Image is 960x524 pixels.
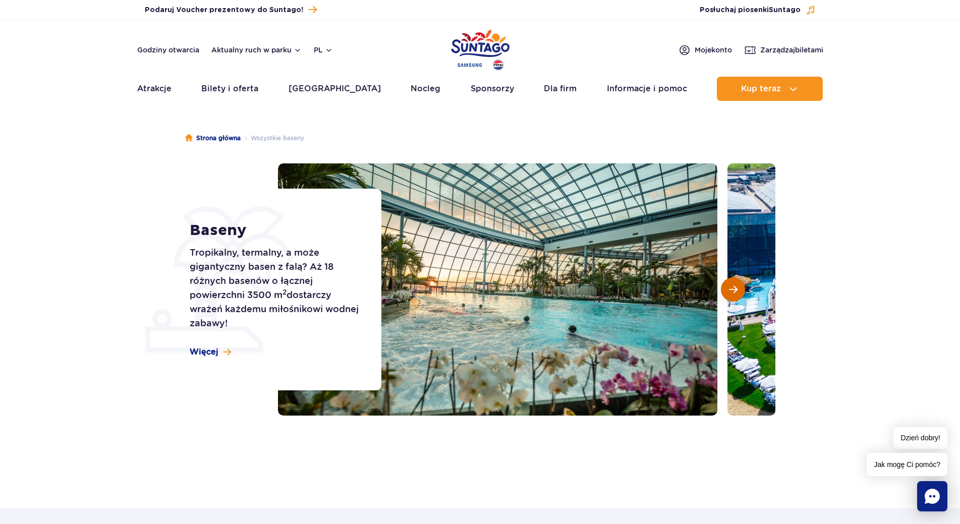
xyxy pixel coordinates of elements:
button: pl [314,45,333,55]
button: Kup teraz [717,77,823,101]
a: Park of Poland [451,25,510,72]
h1: Baseny [190,221,359,240]
a: [GEOGRAPHIC_DATA] [289,77,381,101]
span: Suntago [769,7,801,14]
span: Podaruj Voucher prezentowy do Suntago! [145,5,303,15]
a: Dla firm [544,77,577,101]
a: Sponsorzy [471,77,514,101]
a: Zarządzajbiletami [744,44,823,56]
a: Bilety i oferta [201,77,258,101]
span: Posłuchaj piosenki [700,5,801,15]
a: Godziny otwarcia [137,45,199,55]
div: Chat [917,481,947,511]
span: Więcej [190,346,218,358]
span: Jak mogę Ci pomóc? [867,453,947,476]
span: Zarządzaj biletami [760,45,823,55]
span: Moje konto [695,45,732,55]
a: Atrakcje [137,77,172,101]
a: Nocleg [411,77,440,101]
a: Podaruj Voucher prezentowy do Suntago! [145,3,317,17]
span: Kup teraz [741,84,781,93]
button: Następny slajd [721,277,745,302]
a: Strona główna [185,133,241,143]
img: Basen wewnętrzny w Suntago, z tropikalnymi roślinami i orchideami [278,163,717,416]
button: Aktualny ruch w parku [211,46,302,54]
a: Informacje i pomoc [607,77,687,101]
a: Mojekonto [679,44,732,56]
p: Tropikalny, termalny, a może gigantyczny basen z falą? Aż 18 różnych basenów o łącznej powierzchn... [190,246,359,330]
button: Posłuchaj piosenkiSuntago [700,5,816,15]
sup: 2 [283,288,287,296]
span: Dzień dobry! [893,427,947,449]
a: Więcej [190,346,231,358]
li: Wszystkie baseny [241,133,304,143]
